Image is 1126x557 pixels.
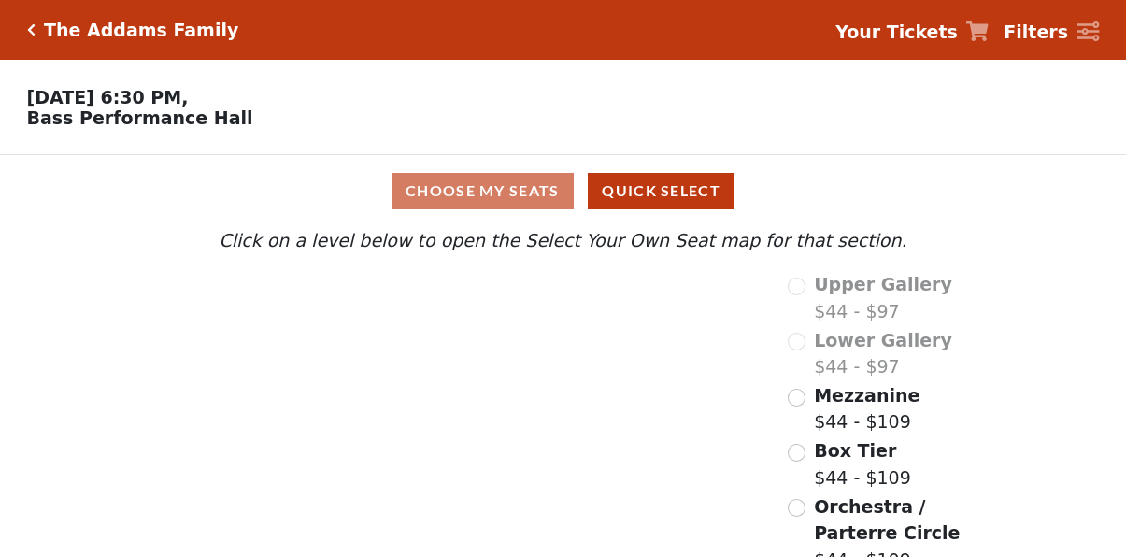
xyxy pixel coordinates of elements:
[154,227,972,254] p: Click on a level below to open the Select Your Own Seat map for that section.
[273,281,509,338] path: Upper Gallery - Seats Available: 0
[835,21,958,42] strong: Your Tickets
[814,496,960,544] span: Orchestra / Parterre Circle
[835,19,989,46] a: Your Tickets
[27,23,36,36] a: Click here to go back to filters
[814,330,952,350] span: Lower Gallery
[44,20,238,41] h5: The Addams Family
[1004,19,1099,46] a: Filters
[814,385,919,406] span: Mezzanine
[814,440,896,461] span: Box Tier
[1004,21,1068,42] strong: Filters
[588,173,734,209] button: Quick Select
[814,437,911,491] label: $44 - $109
[814,271,952,324] label: $44 - $97
[814,327,952,380] label: $44 - $97
[814,382,919,436] label: $44 - $109
[814,274,952,294] span: Upper Gallery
